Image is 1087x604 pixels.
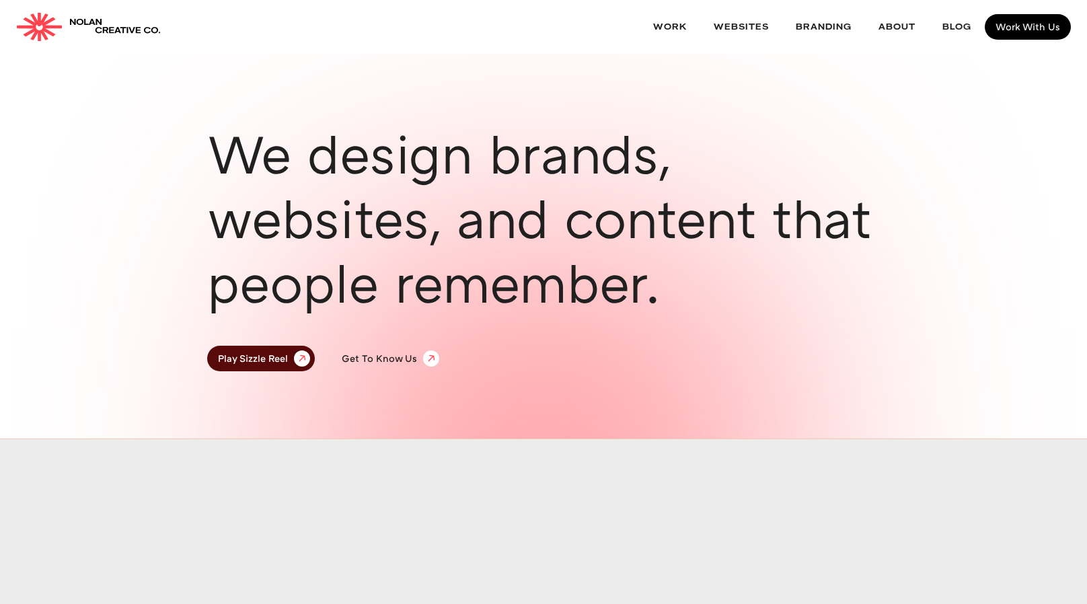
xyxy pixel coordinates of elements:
a: Work With Us [985,14,1071,40]
a: home [16,13,161,41]
img: Nolan Creative Co. [16,13,63,41]
a: Work [640,9,700,45]
a: Branding [782,9,865,45]
h1: We design brands, websites, and content that people remember. [207,121,880,315]
div: Play Sizzle Reel [218,352,288,365]
a: websites [700,9,782,45]
a: Get To Know Us [331,346,444,371]
a: Blog [929,9,985,45]
a: About [865,9,929,45]
div: Work With Us [996,22,1060,32]
div: Get To Know Us [342,354,417,363]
